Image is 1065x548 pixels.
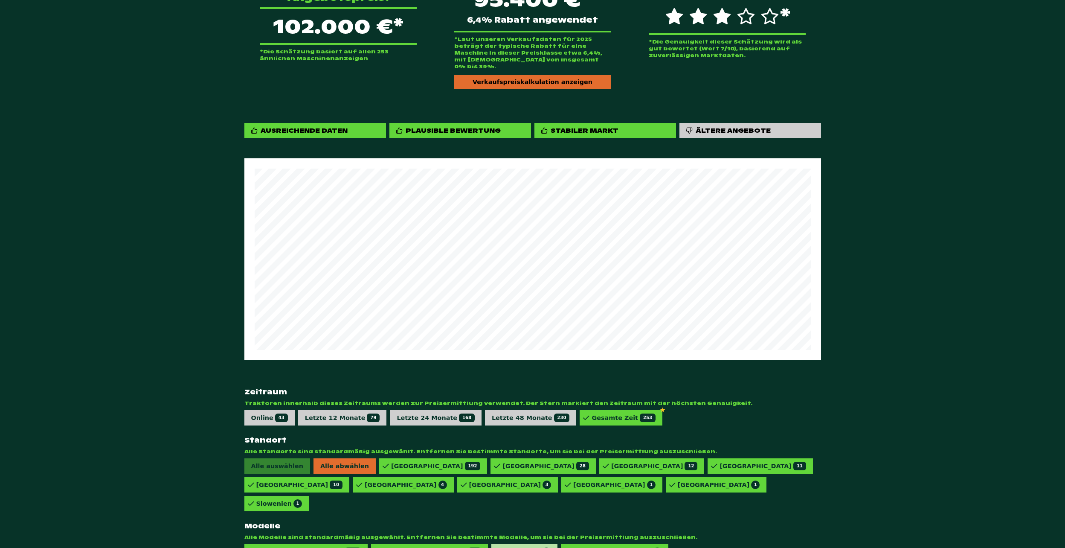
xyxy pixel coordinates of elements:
div: Verkaufspreiskalkulation anzeigen [454,75,611,89]
div: Ausreichende Daten [261,126,348,134]
div: [GEOGRAPHIC_DATA] [573,481,656,489]
p: *Laut unseren Verkaufsdaten für 2025 beträgt der typische Rabatt für eine Maschine in dieser Prei... [454,36,611,70]
span: 168 [459,414,475,422]
div: [GEOGRAPHIC_DATA] [365,481,447,489]
span: 11 [793,462,806,470]
div: Ausreichende Daten [244,123,386,138]
div: Ältere Angebote [679,123,821,138]
div: [GEOGRAPHIC_DATA] [611,462,697,470]
span: Alle abwählen [313,458,376,474]
div: Slowenien [256,499,302,508]
div: [GEOGRAPHIC_DATA] [720,462,806,470]
span: 43 [275,414,288,422]
span: 79 [367,414,380,422]
p: *Die Genauigkeit dieser Schätzung wird als gut bewertet (Wert 7/10), basierend auf zuverlässigen ... [649,38,806,59]
span: 253 [640,414,656,422]
div: [GEOGRAPHIC_DATA] [256,481,342,489]
div: Gesamte Zeit [592,414,655,422]
div: [GEOGRAPHIC_DATA] [678,481,760,489]
strong: Zeitraum [244,388,821,396]
span: 10 [330,481,342,489]
span: 192 [465,462,481,470]
span: Alle Standorte sind standardmäßig ausgewählt. Entfernen Sie bestimmte Standorte, um sie bei der P... [244,448,821,455]
div: Stabiler Markt [551,126,618,134]
span: 28 [576,462,589,470]
div: Stabiler Markt [534,123,676,138]
span: Traktoren innerhalb dieses Zeitraums werden zur Preisermittlung verwendet. Der Stern markiert den... [244,400,821,407]
div: Letzte 48 Monate [492,414,570,422]
span: 3 [543,481,551,489]
span: 4 [438,481,447,489]
span: Alle Modelle sind standardmäßig ausgewählt. Entfernen Sie bestimmte Modelle, um sie bei der Preis... [244,534,821,541]
strong: Modelle [244,522,821,531]
span: 1 [293,499,302,508]
div: Letzte 12 Monate [305,414,380,422]
div: [GEOGRAPHIC_DATA] [469,481,551,489]
span: Alle auswählen [244,458,310,474]
div: Plausible Bewertung [389,123,531,138]
span: 1 [751,481,760,489]
div: Letzte 24 Monate [397,414,475,422]
div: [GEOGRAPHIC_DATA] [502,462,589,470]
div: [GEOGRAPHIC_DATA] [391,462,480,470]
div: Ältere Angebote [696,126,771,134]
p: 102.000 €* [260,7,417,45]
span: 6,4% Rabatt angewendet [467,16,598,24]
strong: Standort [244,436,821,445]
div: Plausible Bewertung [406,126,501,134]
p: *Die Schätzung basiert auf allen 253 ähnlichen Maschinenanzeigen [260,48,417,62]
span: 230 [554,414,570,422]
span: 1 [647,481,656,489]
div: Online [251,414,288,422]
span: 12 [685,462,697,470]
